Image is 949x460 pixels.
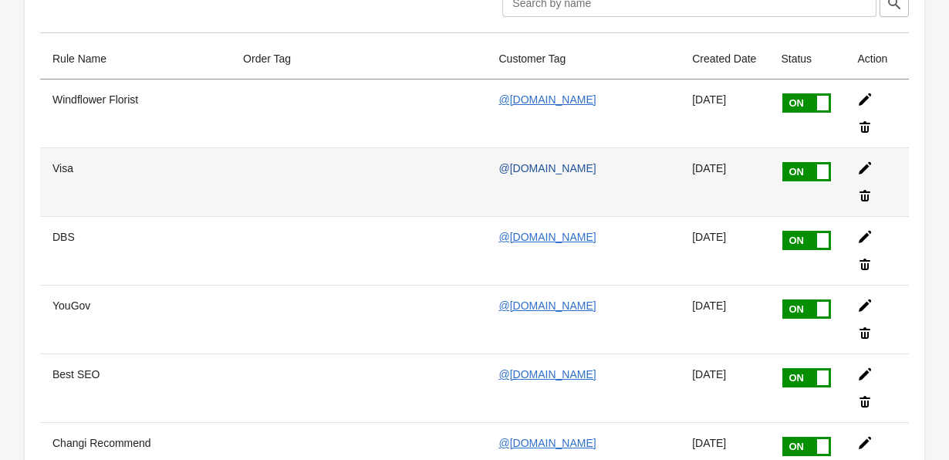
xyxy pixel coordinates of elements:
th: Created Date [680,39,768,79]
th: Windflower Florist [40,79,231,147]
a: @[DOMAIN_NAME] [498,437,596,449]
a: @[DOMAIN_NAME] [498,162,596,174]
a: @[DOMAIN_NAME] [498,231,596,243]
th: Status [768,39,845,79]
th: Rule Name [40,39,231,79]
th: YouGov [40,285,231,353]
th: DBS [40,216,231,285]
a: @[DOMAIN_NAME] [498,368,596,381]
th: Visa [40,147,231,216]
td: [DATE] [680,79,768,147]
th: Order Tag [231,39,486,79]
th: Action [845,39,909,79]
td: [DATE] [680,216,768,285]
td: [DATE] [680,285,768,353]
th: Customer Tag [486,39,680,79]
a: @[DOMAIN_NAME] [498,93,596,106]
td: [DATE] [680,353,768,422]
a: @[DOMAIN_NAME] [498,299,596,312]
th: Best SEO [40,353,231,422]
td: [DATE] [680,147,768,216]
